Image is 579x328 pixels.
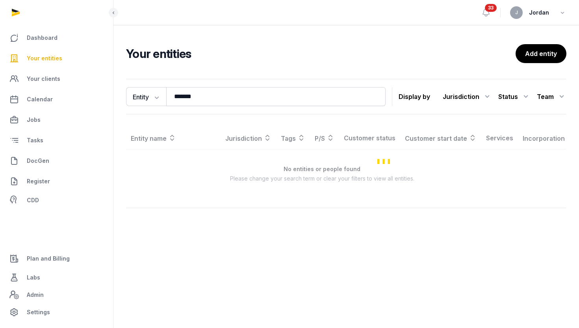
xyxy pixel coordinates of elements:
[6,28,107,47] a: Dashboard
[126,87,166,106] button: Entity
[529,8,549,17] span: Jordan
[27,54,62,63] span: Your entities
[27,254,70,263] span: Plan and Billing
[537,90,566,103] div: Team
[515,10,518,15] span: J
[498,90,531,103] div: Status
[27,115,41,125] span: Jobs
[443,90,492,103] div: Jurisdiction
[6,249,107,268] a: Plan and Billing
[27,74,60,84] span: Your clients
[6,287,107,303] a: Admin
[27,156,49,166] span: DocGen
[27,136,43,145] span: Tasks
[27,196,39,205] span: CDD
[126,47,516,61] h2: Your entities
[516,44,566,63] a: Add entity
[6,268,107,287] a: Labs
[510,6,523,19] button: J
[27,177,50,186] span: Register
[485,4,497,12] span: 33
[6,151,107,170] a: DocGen
[6,192,107,208] a: CDD
[6,110,107,129] a: Jobs
[6,69,107,88] a: Your clients
[27,307,50,317] span: Settings
[6,90,107,109] a: Calendar
[6,49,107,68] a: Your entities
[27,290,44,300] span: Admin
[27,273,40,282] span: Labs
[27,33,58,43] span: Dashboard
[399,90,430,103] p: Display by
[6,131,107,150] a: Tasks
[6,303,107,322] a: Settings
[27,95,53,104] span: Calendar
[6,172,107,191] a: Register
